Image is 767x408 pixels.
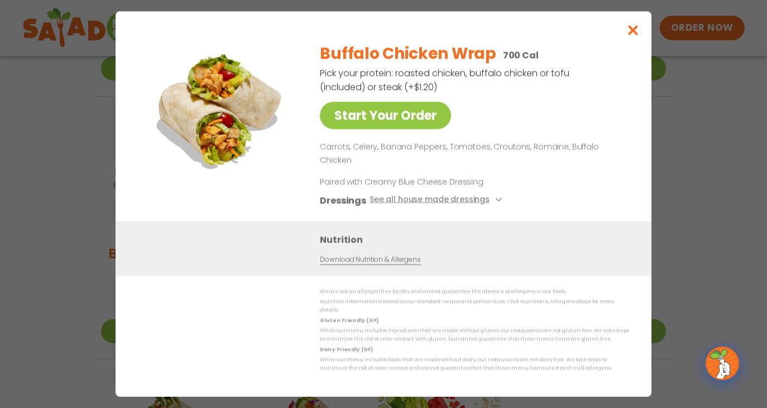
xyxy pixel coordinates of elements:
a: Download Nutrition & Allergens [320,254,420,265]
img: Featured product photo for Buffalo Chicken Wrap [141,34,297,190]
p: Carrots, Celery, Banana Peppers, Tomatoes, Croutons, Romaine, Buffalo Chicken [320,140,625,167]
p: Pick your protein: roasted chicken, buffalo chicken or tofu (included) or steak (+$1.20) [320,66,571,94]
button: Close modal [615,11,651,49]
p: While our menu includes ingredients that are made without gluten, our restaurants are not gluten ... [320,326,629,344]
img: wpChatIcon [707,348,738,379]
strong: Gluten Friendly (GF) [320,317,378,324]
p: 700 Cal [503,48,539,62]
p: While our menu includes foods that are made without dairy, our restaurants are not dairy free. We... [320,355,629,373]
h2: Buffalo Chicken Wrap [320,42,496,65]
button: See all house made dressings [370,193,505,207]
a: Start Your Order [320,102,451,129]
p: We are not an allergen free facility and cannot guarantee the absence of allergens in our foods. [320,287,629,296]
h3: Nutrition [320,233,635,246]
p: Nutrition information is based on our standard recipes and portion sizes. Click Nutrition & Aller... [320,297,629,315]
h3: Dressings [320,193,366,207]
p: Paired with Creamy Blue Cheese Dressing [320,176,526,188]
strong: Dairy Friendly (DF) [320,346,372,353]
